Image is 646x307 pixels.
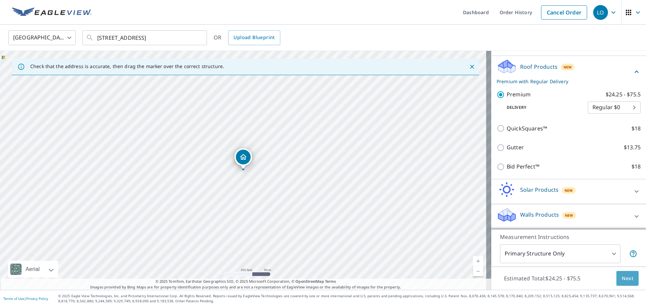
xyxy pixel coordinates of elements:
p: $24.25 - $75.5 [606,90,641,99]
p: QuickSquares™ [507,124,547,133]
span: Your report will include only the primary structure on the property. For example, a detached gara... [629,250,637,258]
a: Upload Blueprint [228,30,280,45]
a: Terms of Use [3,296,24,301]
div: Dropped pin, building 1, Residential property, 9647 N 1050th St Paris, IL 61944 [235,148,252,169]
p: $18 [632,124,641,133]
p: Premium with Regular Delivery [497,78,633,85]
p: Measurement Instructions [500,233,637,241]
p: Check that the address is accurate, then drag the marker over the correct structure. [30,63,224,69]
p: Delivery [497,104,588,111]
p: Gutter [507,143,524,152]
img: EV Logo [12,7,92,18]
div: OR [214,30,280,45]
div: Aerial [24,261,42,278]
span: © 2025 TomTom, Earthstar Geographics SIO, © 2025 Microsoft Corporation, © [155,279,336,284]
a: Terms [325,279,336,284]
div: Aerial [8,261,58,278]
div: Roof ProductsNewPremium with Regular Delivery [497,59,641,85]
span: New [565,213,573,218]
div: Regular $0 [588,98,641,117]
span: New [565,188,573,193]
div: LO [593,5,608,20]
p: © 2025 Eagle View Technologies, Inc. and Pictometry International Corp. All Rights Reserved. Repo... [58,294,643,304]
a: Current Level 17, Zoom Out [473,266,483,276]
span: New [564,64,572,70]
a: Privacy Policy [26,296,48,301]
a: Current Level 17, Zoom In [473,256,483,266]
input: Search by address or latitude-longitude [97,28,193,47]
span: Next [622,274,633,283]
a: OpenStreetMap [295,279,324,284]
p: Premium [507,90,531,99]
p: $13.75 [624,143,641,152]
div: Walls ProductsNew [497,207,641,226]
p: | [3,297,48,301]
div: Primary Structure Only [500,244,620,263]
a: Cancel Order [541,5,587,20]
div: Solar ProductsNew [497,182,641,201]
div: [GEOGRAPHIC_DATA] [8,28,76,47]
p: Roof Products [520,63,558,71]
button: Close [468,62,476,71]
p: Bid Perfect™ [507,162,539,171]
p: Walls Products [520,211,559,219]
p: $18 [632,162,641,171]
span: Upload Blueprint [234,33,275,42]
p: Estimated Total: $24.25 - $75.5 [499,271,586,286]
button: Next [616,271,639,286]
p: Solar Products [520,186,559,194]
